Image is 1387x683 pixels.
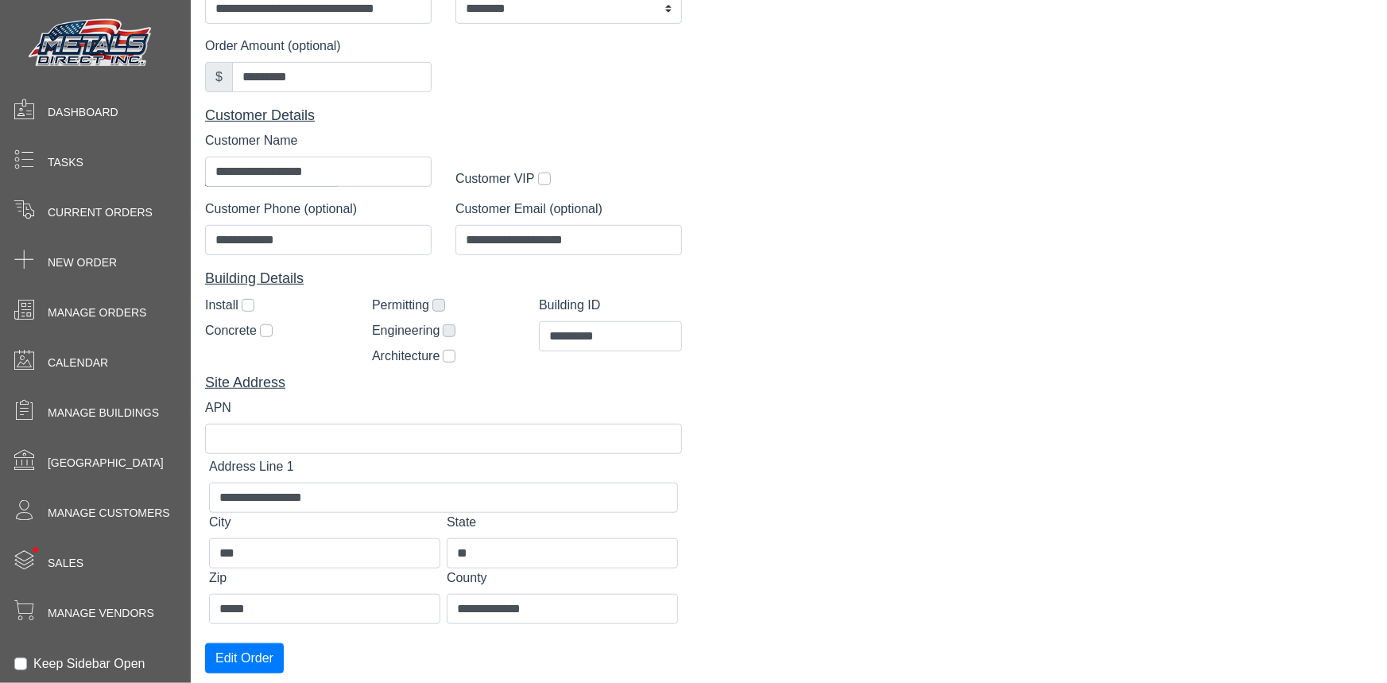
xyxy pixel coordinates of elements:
div: Site Address [205,372,682,394]
label: Building ID [539,296,600,315]
label: City [209,513,231,532]
label: Architecture [372,347,440,366]
span: Sales [48,555,83,572]
span: [GEOGRAPHIC_DATA] [48,455,164,472]
label: Install [205,296,238,315]
span: • [15,524,56,576]
span: New Order [48,254,117,271]
label: Customer VIP [455,169,535,188]
label: Zip [209,569,227,588]
span: Manage Orders [48,305,146,321]
label: Order Amount (optional) [205,37,341,56]
span: Manage Customers [48,505,170,522]
label: County [447,569,487,588]
label: Customer Phone (optional) [205,200,357,219]
div: Building Details [205,268,682,289]
label: APN [205,398,231,417]
span: Manage Vendors [48,605,154,622]
span: Manage Buildings [48,405,159,421]
label: Concrete [205,321,257,340]
label: Address Line 1 [209,457,294,476]
label: Keep Sidebar Open [33,654,145,673]
span: Current Orders [48,204,153,221]
div: $ [205,62,233,92]
div: Customer Details [205,105,682,126]
span: Dashboard [48,104,118,121]
span: Calendar [48,355,108,371]
label: Engineering [372,321,440,340]
label: Customer Name [205,131,297,150]
button: Edit Order [205,643,284,673]
span: Tasks [48,154,83,171]
label: Permitting [372,296,429,315]
label: Customer Email (optional) [455,200,602,219]
label: State [447,513,476,532]
img: Metals Direct Inc Logo [24,14,159,73]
